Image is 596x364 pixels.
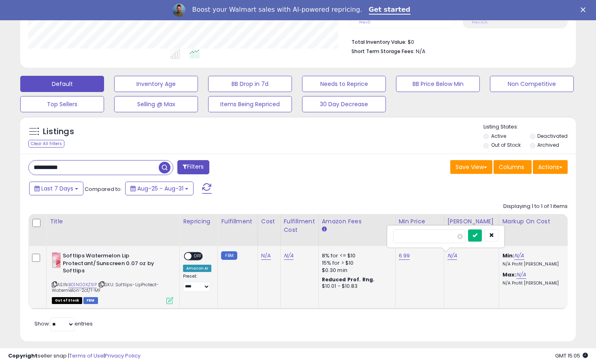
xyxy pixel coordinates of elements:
[537,141,559,148] label: Archived
[50,217,176,226] div: Title
[125,182,194,195] button: Aug-25 - Aug-31
[69,352,104,360] a: Terms of Use
[192,6,362,14] div: Boost your Walmart sales with AI-powered repricing.
[322,276,375,283] b: Reduced Prof. Rng.
[183,217,214,226] div: Repricing
[516,271,526,279] a: N/A
[302,96,386,112] button: 30 Day Decrease
[183,265,211,272] div: Amazon AI
[450,160,492,174] button: Save View
[494,160,532,174] button: Columns
[29,182,83,195] button: Last 7 Days
[28,140,64,148] div: Clear All Filters
[52,281,159,293] span: | SKU: Softlips-LipProtect-Watermelon-2ct/1-MF
[447,217,496,226] div: [PERSON_NAME]
[351,48,415,55] b: Short Term Storage Fees:
[359,20,370,25] small: Prev: 0
[20,96,104,112] button: Top Sellers
[396,76,480,92] button: BB Price Below Min
[503,203,568,210] div: Displaying 1 to 1 of 1 items
[502,261,570,267] p: N/A Profit [PERSON_NAME]
[322,252,389,259] div: 8% for <= $10
[537,133,568,139] label: Deactivated
[43,126,74,137] h5: Listings
[351,39,407,45] b: Total Inventory Value:
[581,7,589,12] div: Close
[137,184,183,193] span: Aug-25 - Aug-31
[491,141,521,148] label: Out of Stock
[399,217,441,226] div: Min Price
[52,252,173,303] div: ASIN:
[208,96,292,112] button: Items Being Repriced
[105,352,140,360] a: Privacy Policy
[533,160,568,174] button: Actions
[52,297,82,304] span: All listings that are currently out of stock and unavailable for purchase on Amazon
[284,252,294,260] a: N/A
[221,251,237,260] small: FBM
[502,280,570,286] p: N/A Profit [PERSON_NAME]
[114,76,198,92] button: Inventory Age
[447,252,457,260] a: N/A
[322,226,327,233] small: Amazon Fees.
[502,271,517,278] b: Max:
[491,133,506,139] label: Active
[499,214,576,246] th: The percentage added to the cost of goods (COGS) that forms the calculator for Min & Max prices.
[177,160,209,174] button: Filters
[399,252,410,260] a: 6.99
[221,217,254,226] div: Fulfillment
[41,184,73,193] span: Last 7 Days
[114,96,198,112] button: Selling @ Max
[34,320,93,328] span: Show: entries
[322,259,389,267] div: 15% for > $10
[261,217,277,226] div: Cost
[20,76,104,92] button: Default
[83,297,98,304] span: FBM
[502,252,515,259] b: Min:
[208,76,292,92] button: BB Drop in 7d
[8,352,38,360] strong: Copyright
[483,123,576,131] p: Listing States:
[514,252,524,260] a: N/A
[502,217,573,226] div: Markup on Cost
[472,20,487,25] small: Prev: N/A
[322,217,392,226] div: Amazon Fees
[172,4,185,17] img: Profile image for Adrian
[183,274,211,292] div: Preset:
[261,252,271,260] a: N/A
[555,352,588,360] span: 2025-09-9 15:05 GMT
[192,253,204,260] span: OFF
[499,163,524,171] span: Columns
[490,76,574,92] button: Non Competitive
[302,76,386,92] button: Needs to Reprice
[85,185,122,193] span: Compared to:
[68,281,97,288] a: B01N00XZ9P
[322,283,389,290] div: $10.01 - $10.83
[52,252,61,268] img: 41azzlNPqFL._SL40_.jpg
[8,352,140,360] div: seller snap | |
[369,6,411,15] a: Get started
[322,267,389,274] div: $0.30 min
[63,252,161,277] b: Softlips Watermelon Lip Protectant/Sunscreen 0.07 oz by Softlips
[416,47,426,55] span: N/A
[284,217,315,234] div: Fulfillment Cost
[351,36,562,46] li: $0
